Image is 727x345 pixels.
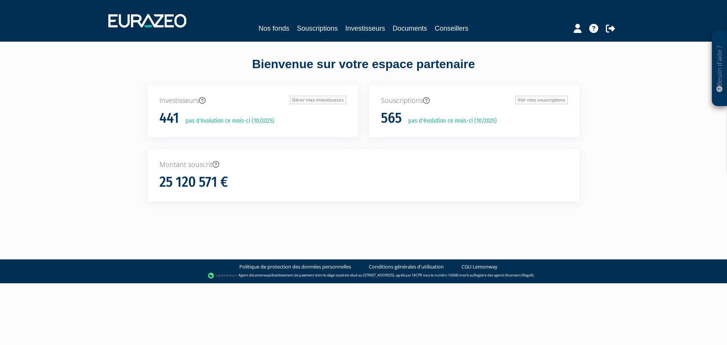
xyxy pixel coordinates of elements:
[259,23,289,34] a: Nos fonds
[462,263,498,270] a: CGU Lemonway
[142,56,585,85] div: Bienvenue sur votre espace partenaire
[435,23,468,34] a: Conseillers
[715,34,724,103] p: Besoin d'aide ?
[369,263,444,270] a: Conditions générales d'utilisation
[381,110,402,126] h1: 565
[381,96,568,106] p: Souscriptions
[239,263,351,270] a: Politique de protection des données personnelles
[180,117,274,125] p: pas d'évolution ce mois-ci (10/2025)
[108,14,186,28] img: 1732889491-logotype_eurazeo_blanc_rvb.png
[290,96,346,104] a: Gérer mes investisseurs
[159,174,228,190] h1: 25 120 571 €
[403,117,497,125] p: pas d'évolution ce mois-ci (10/2025)
[345,23,385,34] a: Investisseurs
[393,23,427,34] a: Documents
[253,273,270,278] a: Lemonway
[159,110,179,126] h1: 441
[208,272,237,279] img: logo-lemonway.png
[297,23,338,34] a: Souscriptions
[159,96,346,106] p: Investisseurs
[159,160,568,170] p: Montant souscrit
[474,273,534,278] a: Registre des agents financiers (Regafi)
[8,272,719,279] div: - Agent de (établissement de paiement dont le siège social est situé au [STREET_ADDRESS], agréé p...
[515,96,568,104] a: Voir mes souscriptions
